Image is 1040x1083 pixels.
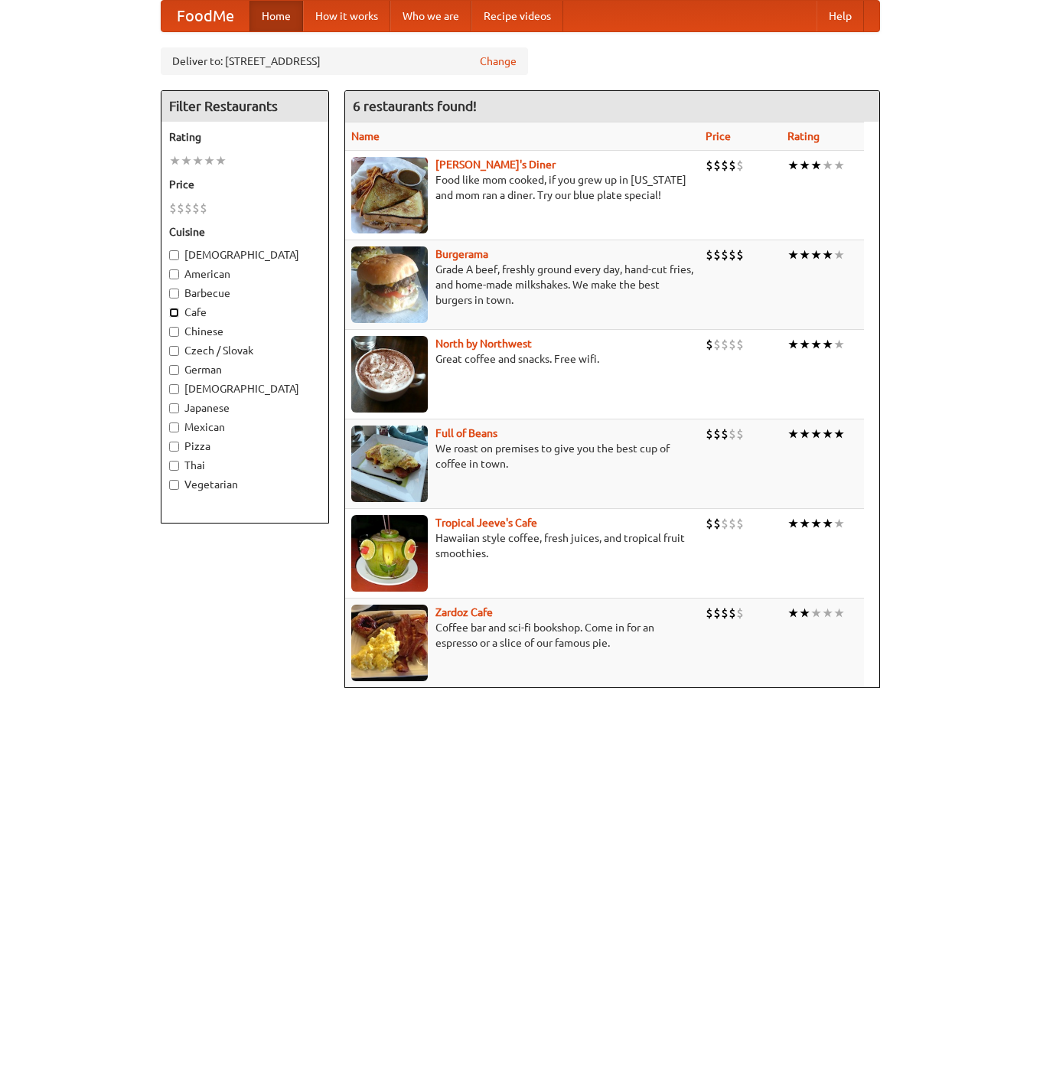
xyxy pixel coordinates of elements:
[810,336,822,353] li: ★
[351,351,693,367] p: Great coffee and snacks. Free wifi.
[351,605,428,681] img: zardoz.jpg
[736,336,744,353] li: $
[169,461,179,471] input: Thai
[169,439,321,454] label: Pizza
[351,130,380,142] a: Name
[351,262,693,308] p: Grade A beef, freshly ground every day, hand-cut fries, and home-made milkshakes. We make the bes...
[713,426,721,442] li: $
[435,248,488,260] a: Burgerama
[736,157,744,174] li: $
[721,246,729,263] li: $
[787,426,799,442] li: ★
[351,426,428,502] img: beans.jpg
[161,91,328,122] h4: Filter Restaurants
[169,152,181,169] li: ★
[471,1,563,31] a: Recipe videos
[169,247,321,263] label: [DEMOGRAPHIC_DATA]
[729,515,736,532] li: $
[169,384,179,394] input: [DEMOGRAPHIC_DATA]
[706,246,713,263] li: $
[177,200,184,217] li: $
[822,515,833,532] li: ★
[169,458,321,473] label: Thai
[822,426,833,442] li: ★
[435,606,493,618] a: Zardoz Cafe
[713,246,721,263] li: $
[810,605,822,621] li: ★
[351,336,428,413] img: north.jpg
[810,426,822,442] li: ★
[169,266,321,282] label: American
[169,403,179,413] input: Japanese
[351,620,693,651] p: Coffee bar and sci-fi bookshop. Come in for an espresso or a slice of our famous pie.
[706,336,713,353] li: $
[351,530,693,561] p: Hawaiian style coffee, fresh juices, and tropical fruit smoothies.
[736,426,744,442] li: $
[215,152,227,169] li: ★
[799,605,810,621] li: ★
[822,605,833,621] li: ★
[390,1,471,31] a: Who we are
[435,158,556,171] a: [PERSON_NAME]'s Diner
[706,157,713,174] li: $
[787,246,799,263] li: ★
[169,477,321,492] label: Vegetarian
[169,381,321,396] label: [DEMOGRAPHIC_DATA]
[799,515,810,532] li: ★
[721,605,729,621] li: $
[833,426,845,442] li: ★
[192,200,200,217] li: $
[729,426,736,442] li: $
[713,515,721,532] li: $
[833,515,845,532] li: ★
[169,362,321,377] label: German
[822,246,833,263] li: ★
[713,336,721,353] li: $
[161,47,528,75] div: Deliver to: [STREET_ADDRESS]
[169,419,321,435] label: Mexican
[169,422,179,432] input: Mexican
[435,517,537,529] a: Tropical Jeeve's Cafe
[721,157,729,174] li: $
[736,246,744,263] li: $
[706,426,713,442] li: $
[169,400,321,416] label: Japanese
[787,157,799,174] li: ★
[833,336,845,353] li: ★
[184,200,192,217] li: $
[833,157,845,174] li: ★
[169,346,179,356] input: Czech / Slovak
[799,246,810,263] li: ★
[817,1,864,31] a: Help
[169,365,179,375] input: German
[169,442,179,452] input: Pizza
[833,605,845,621] li: ★
[435,427,497,439] b: Full of Beans
[351,157,428,233] img: sallys.jpg
[169,343,321,358] label: Czech / Slovak
[787,336,799,353] li: ★
[169,250,179,260] input: [DEMOGRAPHIC_DATA]
[169,305,321,320] label: Cafe
[303,1,390,31] a: How it works
[351,441,693,471] p: We roast on premises to give you the best cup of coffee in town.
[799,157,810,174] li: ★
[169,308,179,318] input: Cafe
[787,130,820,142] a: Rating
[181,152,192,169] li: ★
[706,605,713,621] li: $
[169,129,321,145] h5: Rating
[169,269,179,279] input: American
[721,336,729,353] li: $
[810,246,822,263] li: ★
[713,157,721,174] li: $
[169,480,179,490] input: Vegetarian
[721,515,729,532] li: $
[351,515,428,592] img: jeeves.jpg
[721,426,729,442] li: $
[787,515,799,532] li: ★
[249,1,303,31] a: Home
